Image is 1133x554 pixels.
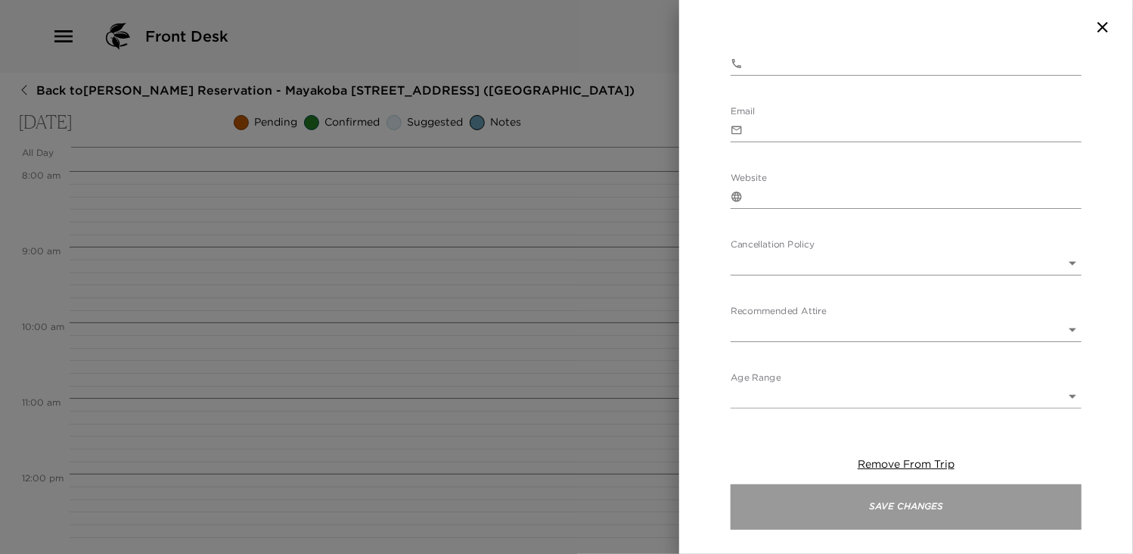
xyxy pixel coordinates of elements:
label: Cancellation Policy [731,238,815,251]
label: Website [731,172,767,185]
label: Recommended Attire [731,305,827,318]
label: Email [731,105,755,118]
label: Age Range [731,372,781,384]
span: Remove From Trip [858,457,955,471]
button: Remove From Trip [858,457,955,472]
button: Save Changes [731,484,1082,530]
